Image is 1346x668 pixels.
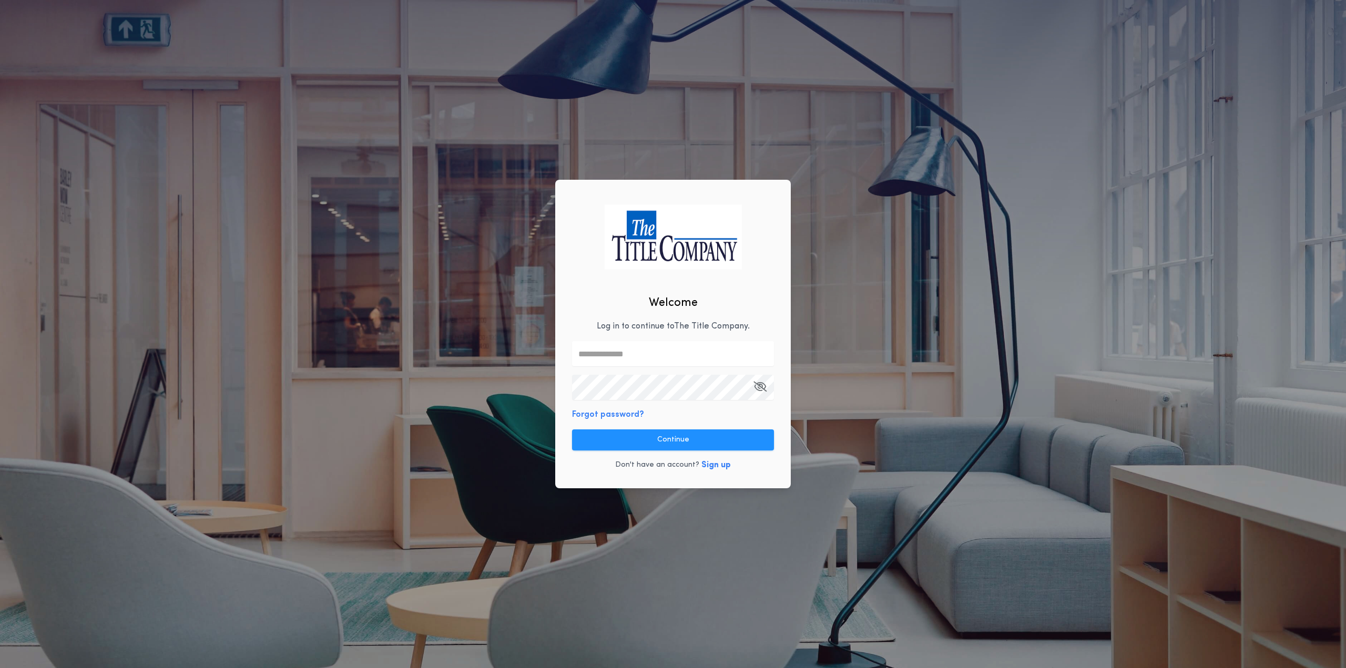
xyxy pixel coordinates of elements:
button: Forgot password? [572,408,644,421]
img: logo [604,204,742,269]
button: Sign up [701,459,731,471]
p: Log in to continue to The Title Company . [597,320,750,333]
button: Continue [572,429,774,450]
p: Don't have an account? [615,460,699,470]
h2: Welcome [649,294,698,312]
